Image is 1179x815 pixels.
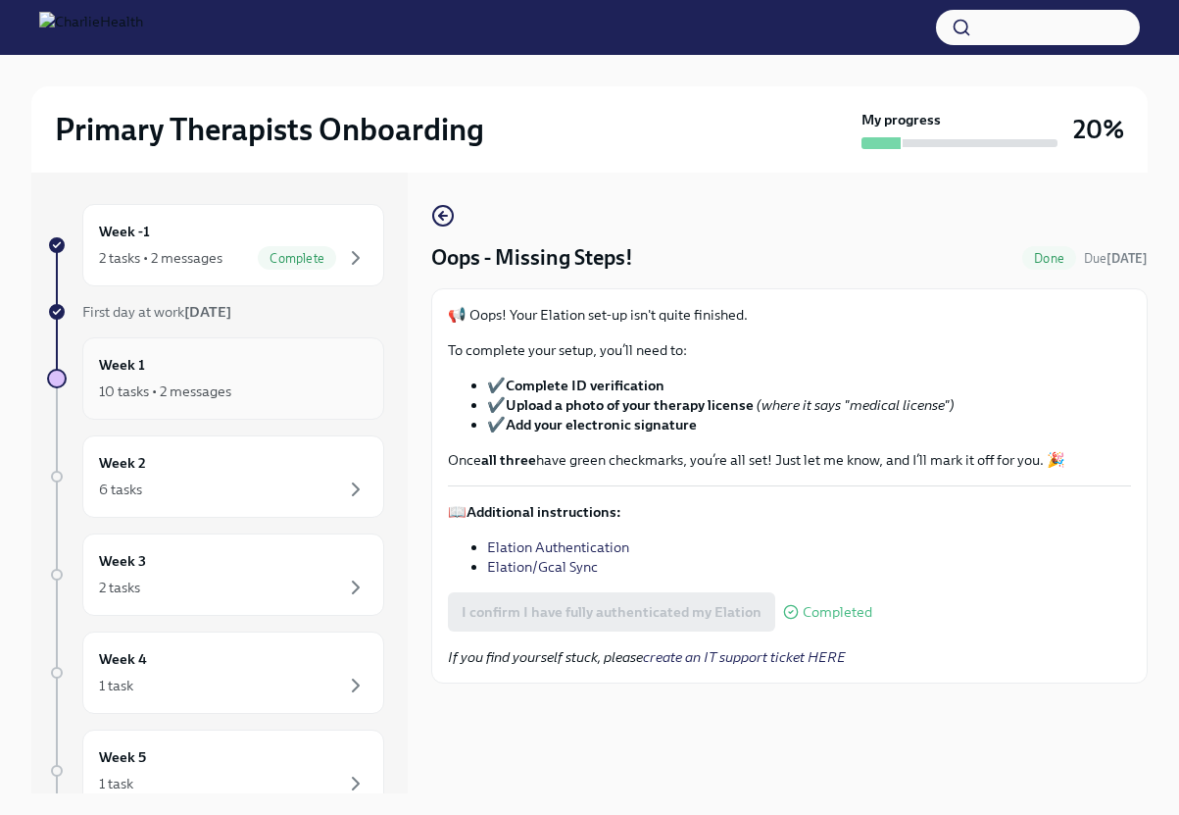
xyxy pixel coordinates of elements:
[99,746,146,768] h6: Week 5
[448,305,1131,325] p: 📢 Oops! Your Elation set-up isn't quite finished.
[506,377,664,394] strong: Complete ID verification
[47,435,384,518] a: Week 26 tasks
[448,450,1131,470] p: Once have green checkmarks, you’re all set! Just let me know, and I’ll mark it off for you. 🎉
[55,110,484,149] h2: Primary Therapists Onboarding
[487,538,629,556] a: Elation Authentication
[99,354,145,376] h6: Week 1
[757,396,955,414] em: (where it says "medical license")
[431,243,633,273] h4: Oops - Missing Steps!
[448,648,846,666] em: If you find yourself stuck, please
[99,221,150,242] h6: Week -1
[99,382,231,401] div: 10 tasks • 2 messages
[643,648,846,666] a: create an IT support ticket HERE
[258,251,336,266] span: Complete
[184,303,231,321] strong: [DATE]
[47,534,384,616] a: Week 32 tasks
[47,730,384,812] a: Week 51 task
[506,396,754,414] strong: Upload a photo of your therapy license
[487,558,598,576] a: Elation/Gcal Sync
[487,415,1131,434] li: ✔️
[47,337,384,420] a: Week 110 tasks • 2 messages
[481,451,536,469] strong: all three
[1084,249,1148,268] span: August 16th, 2025 09:00
[803,605,872,620] span: Completed
[47,632,384,714] a: Week 41 task
[99,480,142,499] div: 6 tasks
[99,452,146,474] h6: Week 2
[82,303,231,321] span: First day at work
[1022,251,1076,266] span: Done
[487,376,1131,395] li: ✔️
[47,302,384,322] a: First day at work[DATE]
[99,676,133,695] div: 1 task
[506,416,697,433] strong: Add your electronic signature
[99,248,222,268] div: 2 tasks • 2 messages
[47,204,384,286] a: Week -12 tasks • 2 messagesComplete
[99,648,147,670] h6: Week 4
[487,395,1131,415] li: ✔️
[39,12,143,43] img: CharlieHealth
[861,110,941,129] strong: My progress
[1073,112,1124,147] h3: 20%
[448,502,1131,522] p: 📖
[99,774,133,793] div: 1 task
[99,550,146,572] h6: Week 3
[99,578,140,597] div: 2 tasks
[1106,251,1148,266] strong: [DATE]
[448,340,1131,360] p: To complete your setup, you’ll need to:
[1084,251,1148,266] span: Due
[467,503,621,521] strong: Additional instructions:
